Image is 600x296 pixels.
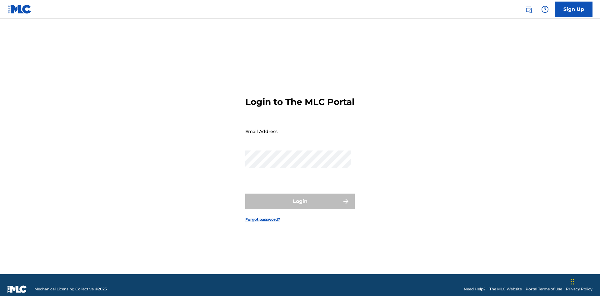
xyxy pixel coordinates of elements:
a: Public Search [522,3,535,16]
span: Mechanical Licensing Collective © 2025 [34,286,107,292]
a: Privacy Policy [566,286,592,292]
img: MLC Logo [7,5,32,14]
img: logo [7,285,27,293]
a: Need Help? [464,286,486,292]
a: Sign Up [555,2,592,17]
div: Help [539,3,551,16]
a: Portal Terms of Use [526,286,562,292]
a: The MLC Website [489,286,522,292]
img: help [541,6,549,13]
a: Forgot password? [245,217,280,222]
div: Drag [571,272,574,291]
iframe: Chat Widget [569,266,600,296]
img: search [525,6,532,13]
h3: Login to The MLC Portal [245,96,354,107]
